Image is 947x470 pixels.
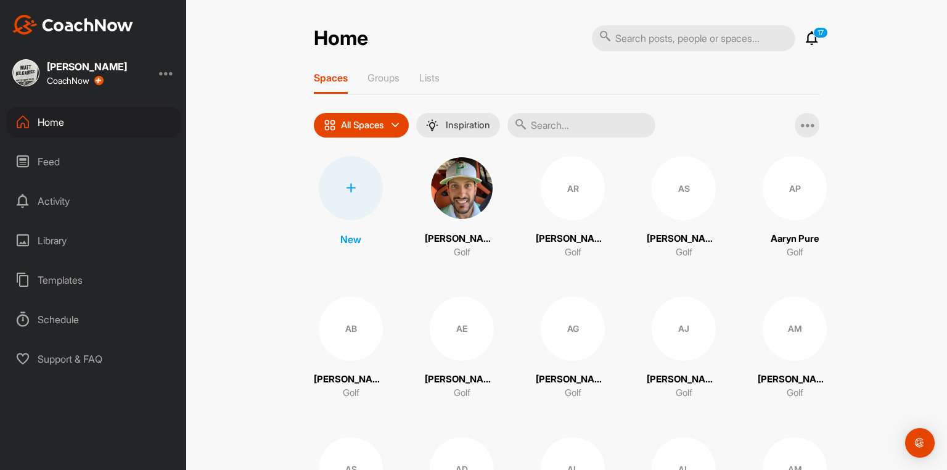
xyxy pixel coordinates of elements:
a: AE[PERSON_NAME]Golf [425,297,499,400]
div: AR [541,156,605,220]
div: Open Intercom Messenger [905,428,935,458]
a: AJ[PERSON_NAME]Golf [647,297,721,400]
a: AB[PERSON_NAME]Golf [314,297,388,400]
p: Aaryn Pure [771,232,819,246]
p: 17 [813,27,828,38]
p: Spaces [314,72,348,84]
p: Golf [676,245,692,260]
p: New [340,232,361,247]
div: Home [7,107,181,138]
p: Groups [367,72,400,84]
p: Golf [454,386,470,400]
a: AS[PERSON_NAME]Golf [647,156,721,260]
p: Golf [565,245,581,260]
p: [PERSON_NAME] [314,373,388,387]
img: menuIcon [426,119,438,131]
p: [PERSON_NAME] [425,232,499,246]
a: AM[PERSON_NAME]Golf [758,297,832,400]
p: [PERSON_NAME] [647,373,721,387]
div: AE [430,297,494,361]
div: Feed [7,146,181,177]
div: AB [319,297,383,361]
p: All Spaces [341,120,384,130]
input: Search... [507,113,655,138]
a: AG[PERSON_NAME]Golf [536,297,610,400]
input: Search posts, people or spaces... [592,25,795,51]
img: CoachNow [12,15,133,35]
img: icon [324,119,336,131]
div: Activity [7,186,181,216]
div: AJ [652,297,716,361]
p: [PERSON_NAME] [425,373,499,387]
h2: Home [314,27,368,51]
div: Support & FAQ [7,344,181,374]
p: [PERSON_NAME] [536,232,610,246]
p: Golf [454,245,470,260]
p: Lists [419,72,440,84]
a: AR[PERSON_NAME]Golf [536,156,610,260]
a: [PERSON_NAME]Golf [425,156,499,260]
img: square_8127790603804fde86733e5dbd913977.jpg [430,156,494,220]
p: Inspiration [446,120,490,130]
div: AG [541,297,605,361]
div: AP [763,156,827,220]
div: CoachNow [47,76,104,86]
div: AM [763,297,827,361]
a: APAaryn PureGolf [758,156,832,260]
p: Golf [787,386,803,400]
div: [PERSON_NAME] [47,62,127,72]
p: Golf [343,386,359,400]
p: Golf [676,386,692,400]
p: Golf [787,245,803,260]
p: [PERSON_NAME] [536,373,610,387]
p: [PERSON_NAME] [647,232,721,246]
div: AS [652,156,716,220]
p: [PERSON_NAME] [758,373,832,387]
div: Schedule [7,304,181,335]
div: Library [7,225,181,256]
div: Templates [7,265,181,295]
p: Golf [565,386,581,400]
img: square_fdda43af9ddd10fa9ef520afd5345839.jpg [12,59,39,86]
